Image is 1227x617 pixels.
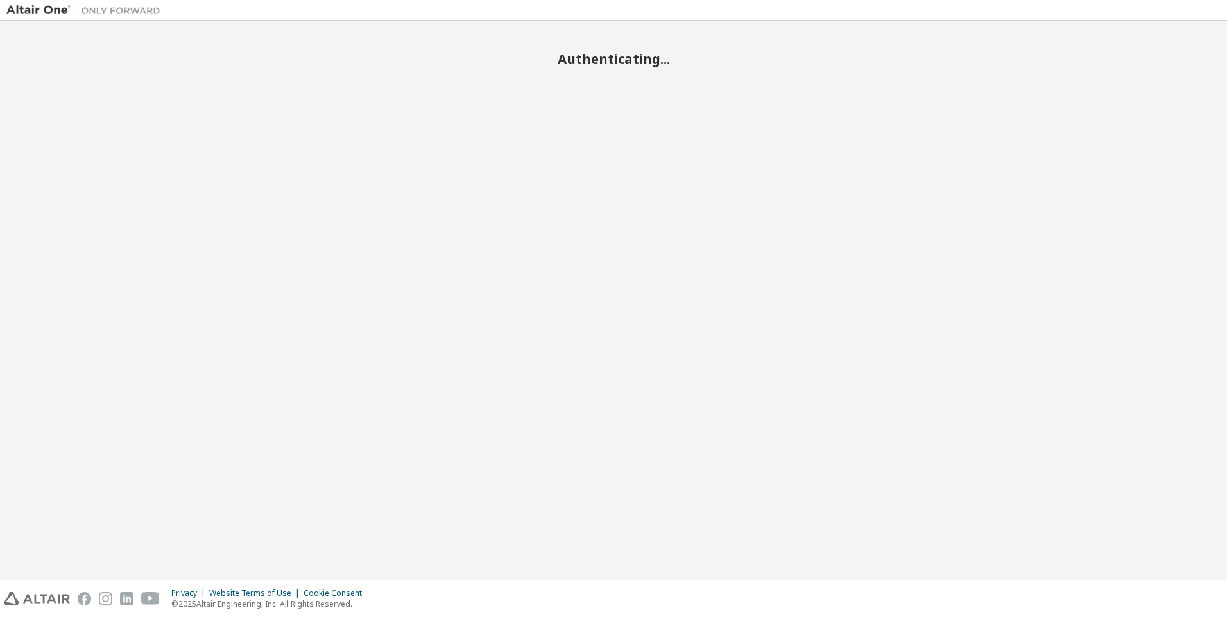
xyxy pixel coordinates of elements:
[304,588,370,598] div: Cookie Consent
[120,592,133,605] img: linkedin.svg
[4,592,70,605] img: altair_logo.svg
[78,592,91,605] img: facebook.svg
[6,4,167,17] img: Altair One
[141,592,160,605] img: youtube.svg
[171,588,209,598] div: Privacy
[209,588,304,598] div: Website Terms of Use
[99,592,112,605] img: instagram.svg
[6,51,1221,67] h2: Authenticating...
[171,598,370,609] p: © 2025 Altair Engineering, Inc. All Rights Reserved.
